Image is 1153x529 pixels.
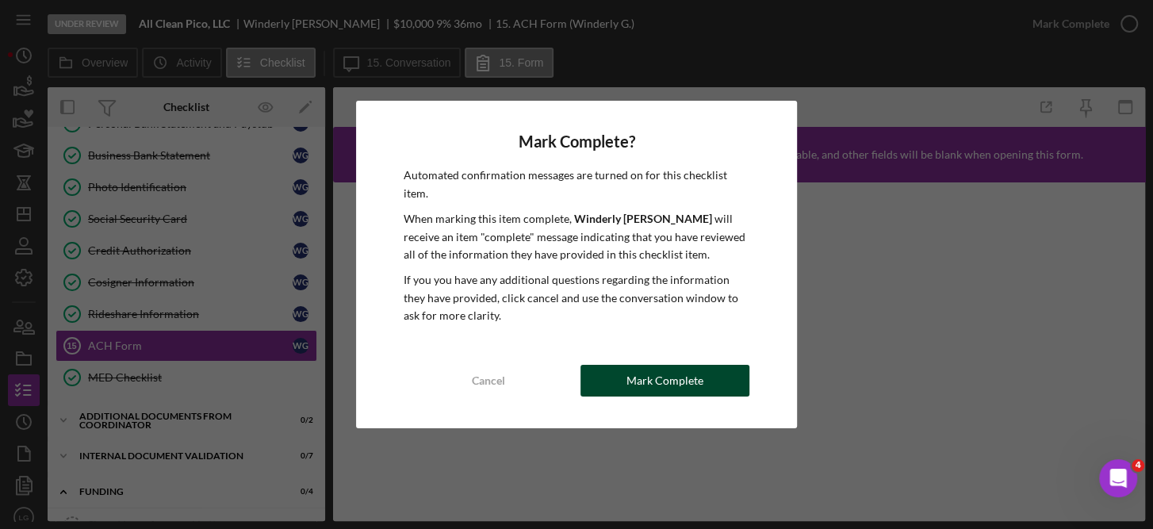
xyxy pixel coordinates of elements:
p: When marking this item complete, will receive an item "complete" message indicating that you have... [404,210,749,263]
p: Automated confirmation messages are turned on for this checklist item. [404,167,749,202]
button: Cancel [404,365,573,397]
iframe: Intercom live chat [1099,459,1137,497]
div: Cancel [471,365,504,397]
b: Winderly [PERSON_NAME] [574,212,712,225]
button: Mark Complete [580,365,749,397]
div: Mark Complete [626,365,703,397]
p: If you you have any additional questions regarding the information they have provided, click canc... [404,271,749,324]
h4: Mark Complete? [404,132,749,151]
span: 4 [1132,459,1144,472]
